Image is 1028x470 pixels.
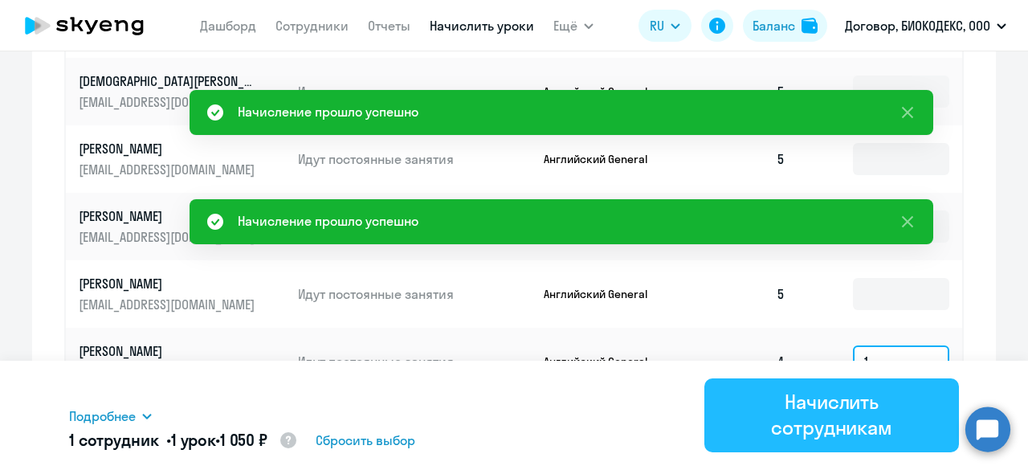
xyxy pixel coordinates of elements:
p: [DEMOGRAPHIC_DATA][PERSON_NAME] [79,72,259,90]
span: RU [650,16,664,35]
div: Начислить сотрудникам [727,389,936,440]
img: balance [802,18,818,34]
button: Ещё [553,10,594,42]
a: Сотрудники [275,18,349,34]
p: [EMAIL_ADDRESS][DOMAIN_NAME] [79,296,259,313]
a: [DEMOGRAPHIC_DATA][PERSON_NAME][EMAIL_ADDRESS][DOMAIN_NAME] [79,72,285,111]
a: [PERSON_NAME][EMAIL_ADDRESS][DOMAIN_NAME] [79,207,285,246]
div: Начисление прошло успешно [238,102,418,121]
span: Подробнее [69,407,136,426]
button: Балансbalance [743,10,827,42]
p: Английский General [544,84,664,99]
span: Ещё [553,16,577,35]
td: 8 [686,193,798,260]
a: [PERSON_NAME][EMAIL_ADDRESS][DOMAIN_NAME] [79,140,285,178]
button: RU [638,10,691,42]
p: [PERSON_NAME] [79,275,259,292]
td: 5 [686,125,798,193]
p: [PERSON_NAME] [79,342,259,360]
p: Идут постоянные занятия [298,83,531,100]
p: [PERSON_NAME] [79,207,259,225]
button: Начислить сотрудникам [704,378,959,452]
span: Сбросить выбор [316,431,415,450]
a: Отчеты [368,18,410,34]
a: Дашборд [200,18,256,34]
p: Английский General [544,354,664,369]
td: 4 [686,328,798,395]
a: [PERSON_NAME][EMAIL_ADDRESS][DOMAIN_NAME] [79,275,285,313]
p: [EMAIL_ADDRESS][DOMAIN_NAME] [79,161,259,178]
p: Английский General [544,152,664,166]
p: Идут постоянные занятия [298,150,531,168]
p: Идут постоянные занятия [298,353,531,370]
button: Договор, БИОКОДЕКС, ООО [837,6,1014,45]
span: 1 урок [171,430,215,450]
div: Начисление прошло успешно [238,211,418,231]
p: [EMAIL_ADDRESS][DOMAIN_NAME] [79,228,259,246]
p: Идут постоянные занятия [298,285,531,303]
div: Баланс [753,16,795,35]
span: 1 050 ₽ [220,430,267,450]
a: [PERSON_NAME][EMAIL_ADDRESS][DOMAIN_NAME] [79,342,285,381]
p: [EMAIL_ADDRESS][DOMAIN_NAME] [79,93,259,111]
p: [PERSON_NAME] [79,140,259,157]
td: 5 [686,260,798,328]
p: Английский General [544,287,664,301]
h5: 1 сотрудник • • [69,429,298,453]
a: Начислить уроки [430,18,534,34]
p: Договор, БИОКОДЕКС, ООО [845,16,990,35]
td: 5 [686,58,798,125]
